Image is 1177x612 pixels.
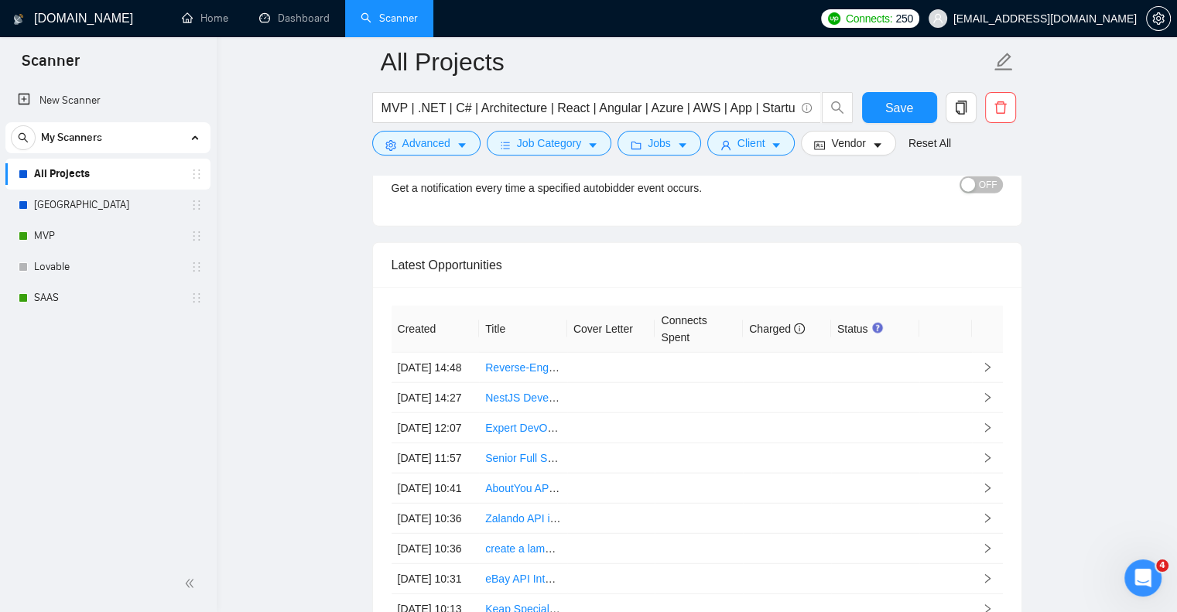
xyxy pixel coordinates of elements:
[885,98,913,118] span: Save
[1156,559,1168,572] span: 4
[9,50,92,82] span: Scanner
[982,543,993,554] span: right
[5,85,210,116] li: New Scanner
[823,101,852,115] span: search
[828,12,840,25] img: upwork-logo.png
[814,139,825,151] span: idcard
[831,135,865,152] span: Vendor
[479,306,567,353] th: Title
[479,353,567,383] td: Reverse-Engineer & Build AI Children’s Book Website (Fullstack Developer / AI Engineer)
[802,103,812,113] span: info-circle
[822,92,853,123] button: search
[190,199,203,211] span: holder
[485,542,873,555] a: create a lambda function that generates a PDF report that includes spreadsheets
[190,168,203,180] span: holder
[485,573,608,585] a: eBay API Integration (C#)
[801,131,895,156] button: idcardVendorcaret-down
[1146,6,1171,31] button: setting
[392,413,480,443] td: [DATE] 12:07
[982,483,993,494] span: right
[479,443,567,474] td: Senior Full Stack Software Engineer for Front End Applications
[385,139,396,151] span: setting
[392,534,480,564] td: [DATE] 10:36
[982,573,993,584] span: right
[12,132,35,143] span: search
[485,361,914,374] a: Reverse-Engineer & Build AI Children’s Book Website (Fullstack Developer / AI Engineer)
[985,92,1016,123] button: delete
[517,135,581,152] span: Job Category
[485,391,758,404] a: NestJS Developer for Price Oracle (Data API Integration)
[392,564,480,594] td: [DATE] 10:31
[392,353,480,383] td: [DATE] 14:48
[259,12,330,25] a: dashboardDashboard
[908,135,951,152] a: Reset All
[402,135,450,152] span: Advanced
[11,125,36,150] button: search
[485,512,622,525] a: Zalando API integration (C#)
[479,534,567,564] td: create a lambda function that generates a PDF report that includes spreadsheets
[485,452,786,464] a: Senior Full Stack Software Engineer for Front End Applications
[737,135,765,152] span: Client
[982,362,993,373] span: right
[982,422,993,433] span: right
[982,513,993,524] span: right
[932,13,943,24] span: user
[392,165,517,177] b: Autobidder notifications
[1124,559,1162,597] iframe: Intercom live chat
[34,159,181,190] a: All Projects
[392,306,480,353] th: Created
[862,92,937,123] button: Save
[946,92,977,123] button: copy
[190,261,203,273] span: holder
[895,10,912,27] span: 250
[487,131,611,156] button: barsJob Categorycaret-down
[184,576,200,591] span: double-left
[567,306,655,353] th: Cover Letter
[479,474,567,504] td: AboutYou API integration (C#)
[982,392,993,403] span: right
[655,306,743,353] th: Connects Spent
[392,383,480,413] td: [DATE] 14:27
[182,12,228,25] a: homeHome
[392,443,480,474] td: [DATE] 11:57
[986,101,1015,115] span: delete
[5,122,210,313] li: My Scanners
[381,98,795,118] input: Search Freelance Jobs...
[618,131,701,156] button: folderJobscaret-down
[631,139,642,151] span: folder
[392,504,480,534] td: [DATE] 10:36
[479,413,567,443] td: Expert DevOps Needed for Digital Ocean Server Revision
[34,221,181,251] a: MVP
[34,190,181,221] a: [GEOGRAPHIC_DATA]
[946,101,976,115] span: copy
[190,230,203,242] span: holder
[485,422,763,434] a: Expert DevOps Needed for Digital Ocean Server Revision
[34,282,181,313] a: SAAS
[479,504,567,534] td: Zalando API integration (C#)
[361,12,418,25] a: searchScanner
[1147,12,1170,25] span: setting
[979,176,997,193] span: OFF
[41,122,102,153] span: My Scanners
[648,135,671,152] span: Jobs
[871,321,884,335] div: Tooltip anchor
[846,10,892,27] span: Connects:
[749,323,805,335] span: Charged
[707,131,796,156] button: userClientcaret-down
[982,453,993,463] span: right
[587,139,598,151] span: caret-down
[872,139,883,151] span: caret-down
[34,251,181,282] a: Lovable
[1146,12,1171,25] a: setting
[392,474,480,504] td: [DATE] 10:41
[392,179,850,197] div: Get a notification every time a specified autobidder event occurs.
[392,243,1003,287] div: Latest Opportunities
[794,323,805,334] span: info-circle
[994,52,1014,72] span: edit
[479,383,567,413] td: NestJS Developer for Price Oracle (Data API Integration)
[771,139,782,151] span: caret-down
[720,139,731,151] span: user
[381,43,991,81] input: Scanner name...
[190,292,203,304] span: holder
[485,482,629,494] a: AboutYou API integration (C#)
